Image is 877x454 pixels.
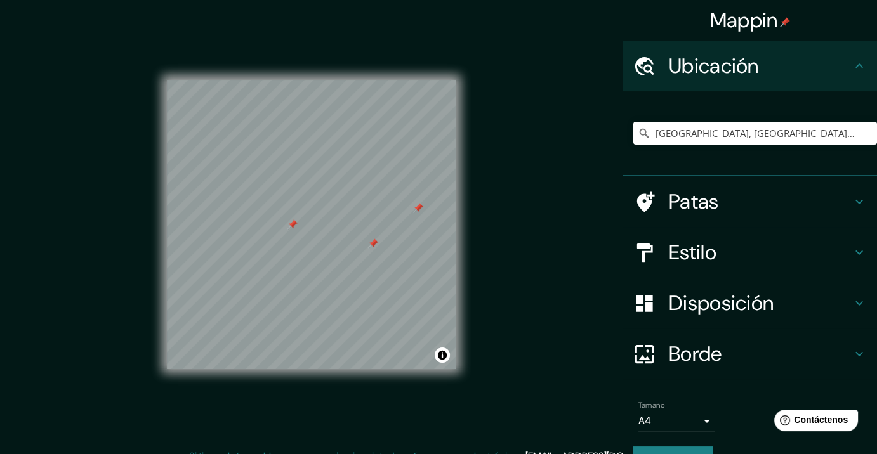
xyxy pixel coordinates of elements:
[780,17,790,27] img: pin-icon.png
[669,290,774,316] font: Disposición
[638,414,651,427] font: A4
[633,122,877,145] input: Elige tu ciudad o zona
[710,7,778,34] font: Mappin
[623,41,877,91] div: Ubicación
[638,411,715,431] div: A4
[623,227,877,278] div: Estilo
[435,347,450,363] button: Activar o desactivar atribución
[669,188,719,215] font: Patas
[669,53,759,79] font: Ubicación
[167,80,456,369] canvas: Mapa
[623,328,877,379] div: Borde
[764,405,863,440] iframe: Lanzador de widgets de ayuda
[638,400,664,410] font: Tamaño
[623,176,877,227] div: Patas
[669,239,716,266] font: Estilo
[623,278,877,328] div: Disposición
[669,340,722,367] font: Borde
